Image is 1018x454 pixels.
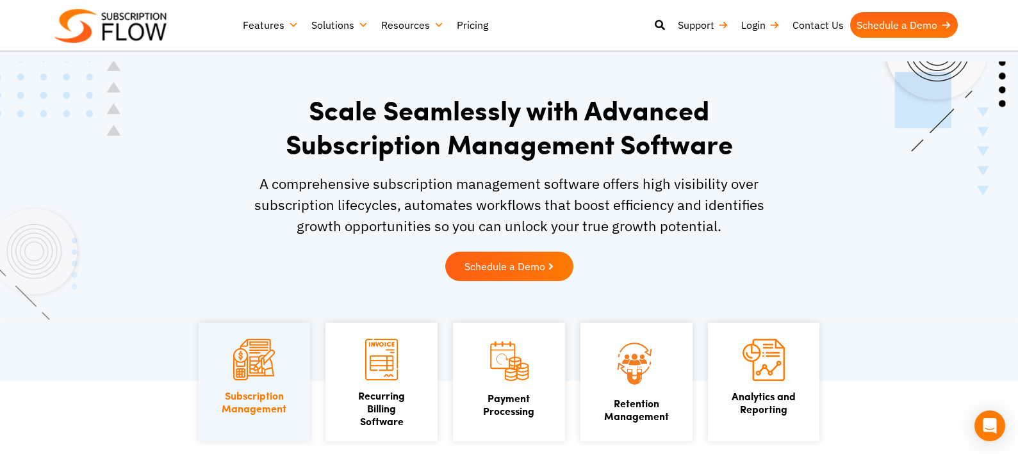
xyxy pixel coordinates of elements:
[358,388,405,428] a: Recurring Billing Software
[222,388,286,416] a: SubscriptionManagement
[600,339,673,387] img: Retention Management icon
[732,389,796,416] a: Analytics andReporting
[604,396,669,423] a: Retention Management
[743,339,785,381] img: Analytics and Reporting icon
[464,261,545,272] span: Schedule a Demo
[850,12,958,38] a: Schedule a Demo
[233,339,275,380] img: Subscription Management icon
[243,173,775,236] p: A comprehensive subscription management software offers high visibility over subscription lifecyc...
[54,9,167,43] img: Subscriptionflow
[974,410,1005,441] div: Open Intercom Messenger
[236,12,305,38] a: Features
[243,93,775,160] h1: Scale Seamlessly with Advanced Subscription Management Software
[483,391,534,418] a: PaymentProcessing
[305,12,375,38] a: Solutions
[786,12,850,38] a: Contact Us
[375,12,450,38] a: Resources
[365,339,398,380] img: Recurring Billing Software icon
[735,12,786,38] a: Login
[450,12,495,38] a: Pricing
[671,12,735,38] a: Support
[488,339,530,383] img: Payment Processing icon
[445,252,573,281] a: Schedule a Demo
